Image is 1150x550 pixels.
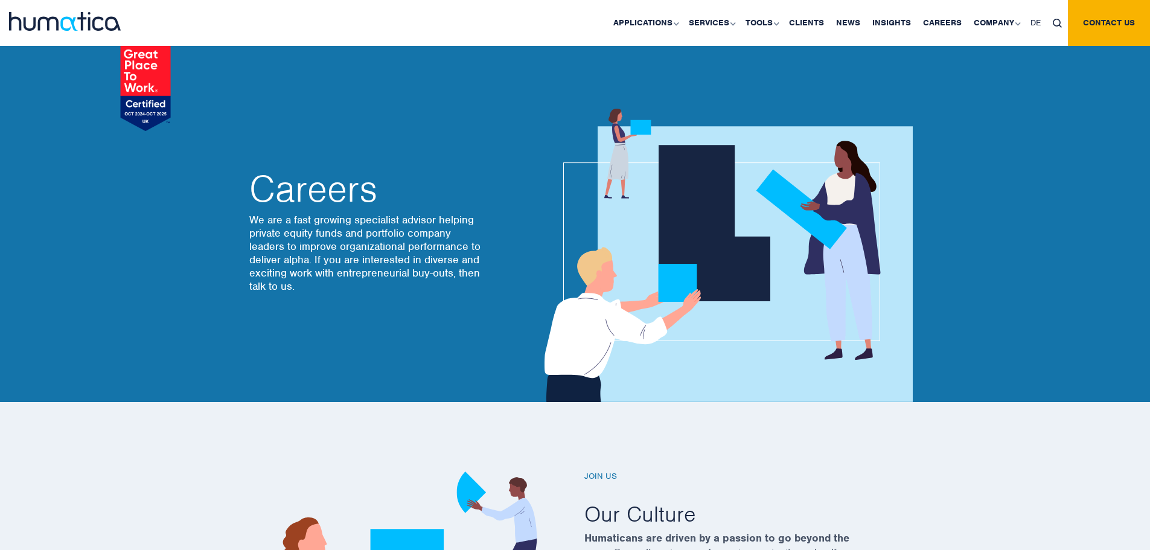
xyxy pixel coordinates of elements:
[1030,18,1041,28] span: DE
[584,500,910,528] h2: Our Culture
[249,171,485,207] h2: Careers
[533,109,913,402] img: about_banner1
[9,12,121,31] img: logo
[584,472,910,482] h6: Join us
[249,213,485,293] p: We are a fast growing specialist advisor helping private equity funds and portfolio company leade...
[1053,19,1062,28] img: search_icon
